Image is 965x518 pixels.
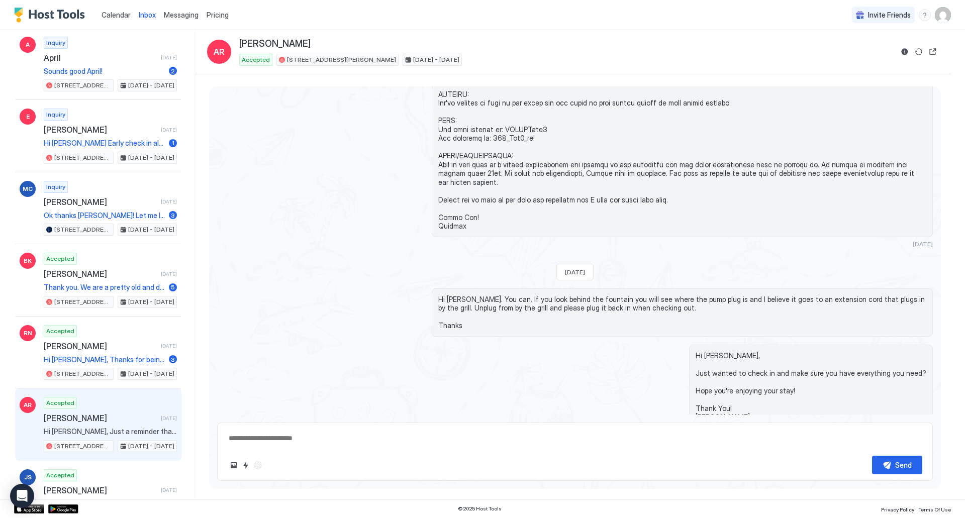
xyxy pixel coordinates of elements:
[139,11,156,19] span: Inbox
[128,369,174,378] span: [DATE] - [DATE]
[54,81,111,90] span: [STREET_ADDRESS][PERSON_NAME]
[44,53,157,63] span: April
[44,125,157,135] span: [PERSON_NAME]
[895,460,912,470] div: Send
[46,182,65,191] span: Inquiry
[44,341,157,351] span: [PERSON_NAME]
[44,211,165,220] span: Ok thanks [PERSON_NAME]! Let me look this over with my husband and we will hopefully be able to b...
[161,487,177,493] span: [DATE]
[24,473,32,482] span: JS
[228,459,240,471] button: Upload image
[696,351,926,422] span: Hi [PERSON_NAME], Just wanted to check in and make sure you have everything you need? Hope you're...
[102,10,131,20] a: Calendar
[24,400,32,409] span: AR
[899,46,911,58] button: Reservation information
[46,254,74,263] span: Accepted
[458,505,502,512] span: © 2025 Host Tools
[161,54,177,61] span: [DATE]
[44,413,157,423] span: [PERSON_NAME]
[881,503,914,514] a: Privacy Policy
[14,8,89,23] a: Host Tools Logo
[913,46,925,58] button: Sync reservation
[54,442,111,451] span: [STREET_ADDRESS][PERSON_NAME]
[46,471,74,480] span: Accepted
[46,38,65,47] span: Inquiry
[46,110,65,119] span: Inquiry
[128,225,174,234] span: [DATE] - [DATE]
[128,442,174,451] span: [DATE] - [DATE]
[24,329,32,338] span: RN
[935,7,951,23] div: User profile
[23,184,33,193] span: MC
[26,40,30,49] span: A
[413,55,459,64] span: [DATE] - [DATE]
[44,427,177,436] span: Hi [PERSON_NAME], Just a reminder that your check-out is [DATE] at 11AM. Please leave the sheets ...
[10,484,34,508] div: Open Intercom Messenger
[207,11,229,20] span: Pricing
[287,55,396,64] span: [STREET_ADDRESS][PERSON_NAME]
[161,415,177,422] span: [DATE]
[161,271,177,277] span: [DATE]
[102,11,131,19] span: Calendar
[240,459,252,471] button: Quick reply
[918,506,951,512] span: Terms Of Use
[44,197,157,207] span: [PERSON_NAME]
[565,268,585,276] span: [DATE]
[14,504,44,513] a: App Store
[214,46,225,58] span: AR
[881,506,914,512] span: Privacy Policy
[128,153,174,162] span: [DATE] - [DATE]
[161,198,177,205] span: [DATE]
[44,485,157,495] span: [PERSON_NAME]
[927,46,939,58] button: Open reservation
[172,139,174,147] span: 1
[171,212,175,219] span: 3
[868,11,911,20] span: Invite Friends
[44,355,165,364] span: Hi [PERSON_NAME], Thanks for being such a great guest. If you havent already left a review and yo...
[24,256,32,265] span: BK
[54,297,111,306] span: [STREET_ADDRESS][PERSON_NAME]
[44,283,165,292] span: Thank you. We are a pretty old and dull group.😁
[872,456,922,474] button: Send
[161,127,177,133] span: [DATE]
[54,153,111,162] span: [STREET_ADDRESS][PERSON_NAME]
[44,269,157,279] span: [PERSON_NAME]
[128,297,174,306] span: [DATE] - [DATE]
[918,503,951,514] a: Terms Of Use
[54,225,111,234] span: [STREET_ADDRESS][PERSON_NAME]
[46,327,74,336] span: Accepted
[913,240,933,248] span: [DATE]
[44,67,165,76] span: Sounds good April!
[438,295,926,330] span: Hi [PERSON_NAME]. You can. If you look behind the fountain you will see where the pump plug is an...
[171,67,175,75] span: 2
[161,343,177,349] span: [DATE]
[48,504,78,513] a: Google Play Store
[139,10,156,20] a: Inbox
[164,10,199,20] a: Messaging
[242,55,270,64] span: Accepted
[164,11,199,19] span: Messaging
[54,369,111,378] span: [STREET_ADDRESS][PERSON_NAME]
[171,283,175,291] span: 5
[44,139,165,148] span: Hi [PERSON_NAME] Early check in always depends on if I have a guest the night before. If so, they...
[919,9,931,21] div: menu
[26,112,30,121] span: E
[128,81,174,90] span: [DATE] - [DATE]
[239,38,311,50] span: [PERSON_NAME]
[171,356,175,363] span: 3
[46,398,74,407] span: Accepted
